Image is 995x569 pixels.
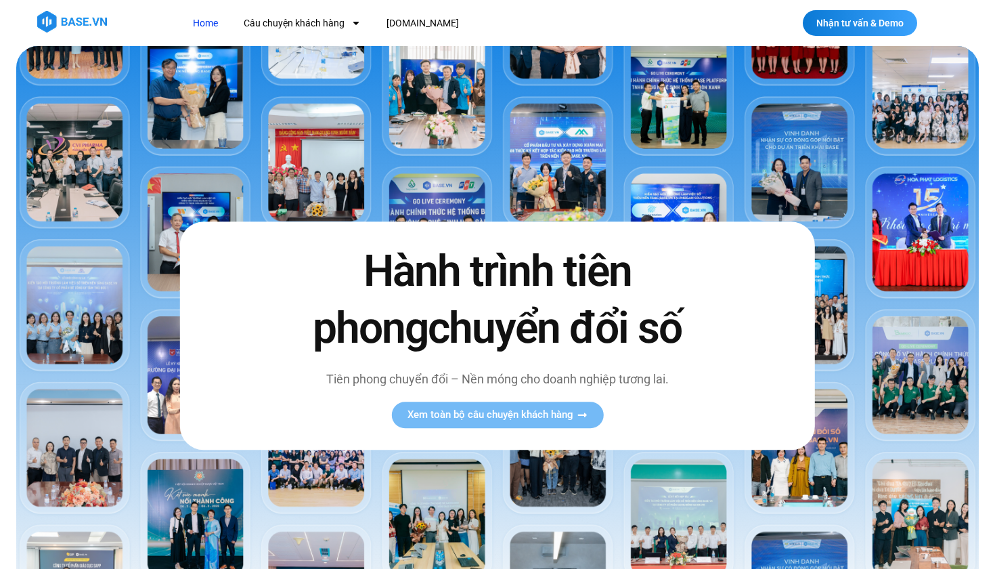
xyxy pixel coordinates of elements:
[376,11,469,36] a: [DOMAIN_NAME]
[803,10,917,36] a: Nhận tư vấn & Demo
[284,370,711,388] p: Tiên phong chuyển đổi – Nền móng cho doanh nghiệp tương lai.
[407,410,573,420] span: Xem toàn bộ câu chuyện khách hàng
[234,11,371,36] a: Câu chuyện khách hàng
[816,18,904,28] span: Nhận tư vấn & Demo
[183,11,707,36] nav: Menu
[391,402,603,428] a: Xem toàn bộ câu chuyện khách hàng
[183,11,228,36] a: Home
[428,303,682,354] span: chuyển đổi số
[284,244,711,356] h2: Hành trình tiên phong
